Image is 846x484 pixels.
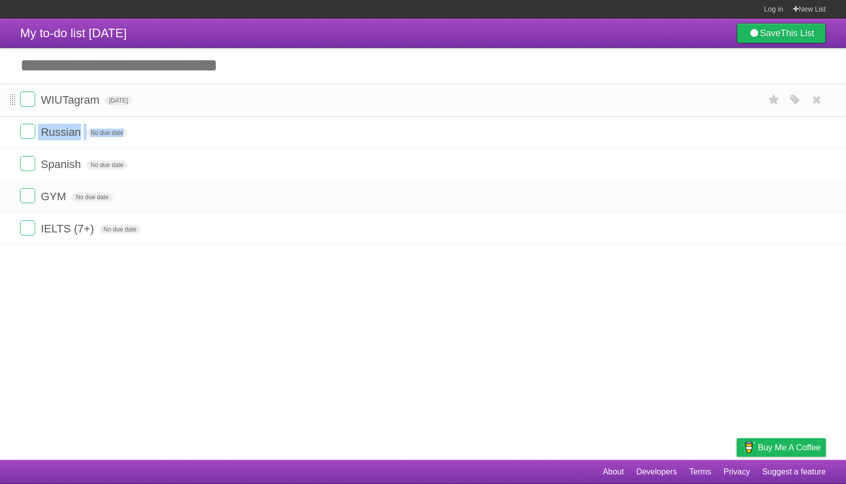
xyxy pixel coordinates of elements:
a: Privacy [724,462,750,481]
a: SaveThis List [737,23,826,43]
a: About [603,462,624,481]
a: Developers [636,462,677,481]
span: No due date [87,160,127,170]
label: Done [20,188,35,203]
label: Done [20,92,35,107]
span: No due date [87,128,127,137]
span: My to-do list [DATE] [20,26,127,40]
label: Done [20,220,35,235]
span: No due date [100,225,140,234]
span: Russian [41,126,83,138]
span: [DATE] [105,96,132,105]
a: Terms [689,462,712,481]
span: GYM [41,190,68,203]
label: Done [20,124,35,139]
span: IELTS (7+) [41,222,96,235]
label: Star task [764,92,784,108]
label: Done [20,156,35,171]
img: Buy me a coffee [742,439,755,456]
a: Suggest a feature [762,462,826,481]
a: Buy me a coffee [737,438,826,457]
span: WIUTagram [41,94,102,106]
span: No due date [72,193,112,202]
b: This List [781,28,814,38]
span: Spanish [41,158,84,171]
span: Buy me a coffee [758,439,821,456]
